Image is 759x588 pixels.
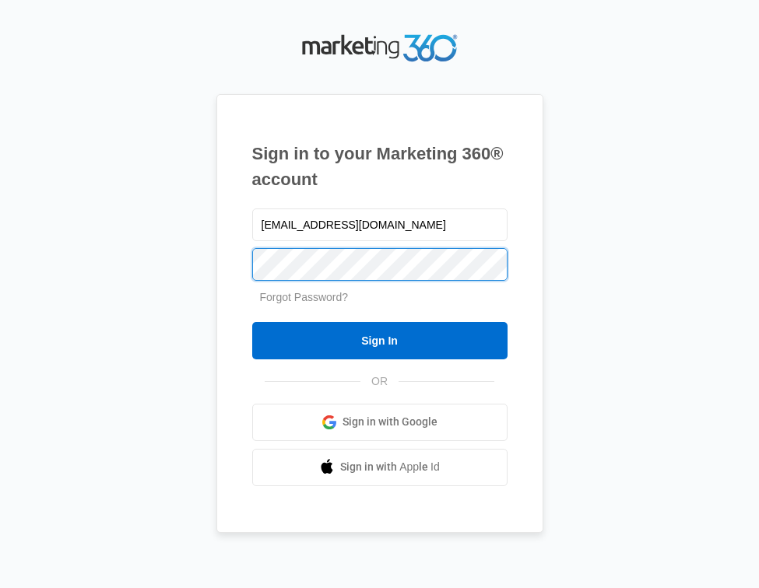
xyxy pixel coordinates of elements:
a: Forgot Password? [260,291,349,303]
h1: Sign in to your Marketing 360® account [252,141,508,192]
span: Sign in with Google [343,414,437,430]
input: Sign In [252,322,508,359]
a: Sign in with Google [252,404,508,441]
span: Sign in with Apple Id [340,459,440,475]
input: Email [252,208,508,241]
span: OR [360,373,399,390]
a: Sign in with Apple Id [252,449,508,486]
